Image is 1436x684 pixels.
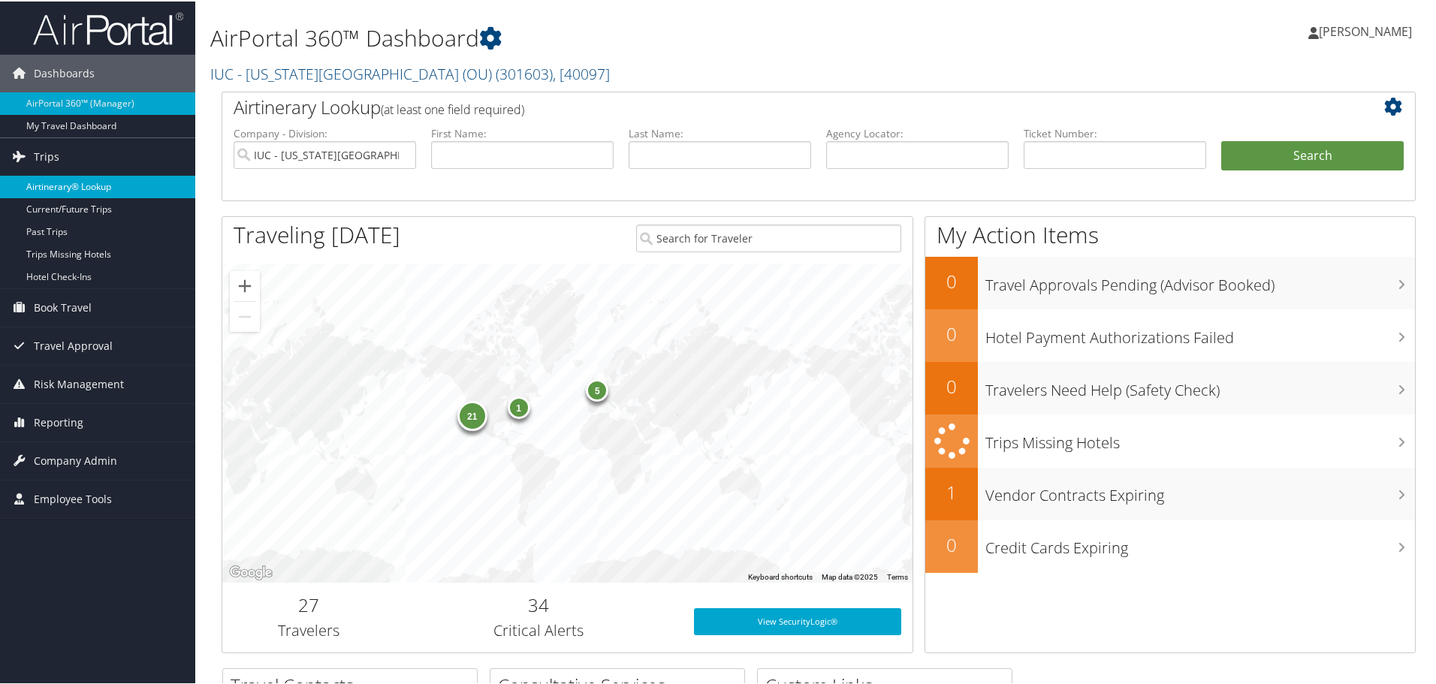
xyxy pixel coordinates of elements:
[210,62,610,83] a: IUC - [US_STATE][GEOGRAPHIC_DATA] (OU)
[925,372,978,398] h2: 0
[925,413,1415,466] a: Trips Missing Hotels
[822,571,878,580] span: Map data ©2025
[925,531,978,556] h2: 0
[925,466,1415,519] a: 1Vendor Contracts Expiring
[34,53,95,91] span: Dashboards
[925,218,1415,249] h1: My Action Items
[925,267,978,293] h2: 0
[925,478,978,504] h2: 1
[1221,140,1404,170] button: Search
[826,125,1009,140] label: Agency Locator:
[985,318,1415,347] h3: Hotel Payment Authorizations Failed
[694,607,901,634] a: View SecurityLogic®
[925,519,1415,571] a: 0Credit Cards Expiring
[34,288,92,325] span: Book Travel
[34,326,113,363] span: Travel Approval
[985,266,1415,294] h3: Travel Approvals Pending (Advisor Booked)
[34,441,117,478] span: Company Admin
[925,320,978,345] h2: 0
[985,529,1415,557] h3: Credit Cards Expiring
[457,399,487,429] div: 21
[234,125,416,140] label: Company - Division:
[406,619,671,640] h3: Critical Alerts
[925,308,1415,360] a: 0Hotel Payment Authorizations Failed
[406,591,671,616] h2: 34
[887,571,908,580] a: Terms (opens in new tab)
[234,218,400,249] h1: Traveling [DATE]
[234,619,384,640] h3: Travelers
[985,371,1415,399] h3: Travelers Need Help (Safety Check)
[636,223,901,251] input: Search for Traveler
[234,591,384,616] h2: 27
[553,62,610,83] span: , [ 40097 ]
[925,255,1415,308] a: 0Travel Approvals Pending (Advisor Booked)
[586,378,608,400] div: 5
[381,100,524,116] span: (at least one field required)
[33,10,183,45] img: airportal-logo.png
[431,125,614,140] label: First Name:
[230,270,260,300] button: Zoom in
[629,125,811,140] label: Last Name:
[234,93,1305,119] h2: Airtinerary Lookup
[230,300,260,330] button: Zoom out
[210,21,1021,53] h1: AirPortal 360™ Dashboard
[226,562,276,581] a: Open this area in Google Maps (opens a new window)
[34,364,124,402] span: Risk Management
[34,137,59,174] span: Trips
[34,402,83,440] span: Reporting
[34,479,112,517] span: Employee Tools
[925,360,1415,413] a: 0Travelers Need Help (Safety Check)
[748,571,813,581] button: Keyboard shortcuts
[1319,22,1412,38] span: [PERSON_NAME]
[985,423,1415,452] h3: Trips Missing Hotels
[226,562,276,581] img: Google
[507,394,529,417] div: 1
[496,62,553,83] span: ( 301603 )
[1308,8,1427,53] a: [PERSON_NAME]
[1024,125,1206,140] label: Ticket Number:
[985,476,1415,505] h3: Vendor Contracts Expiring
